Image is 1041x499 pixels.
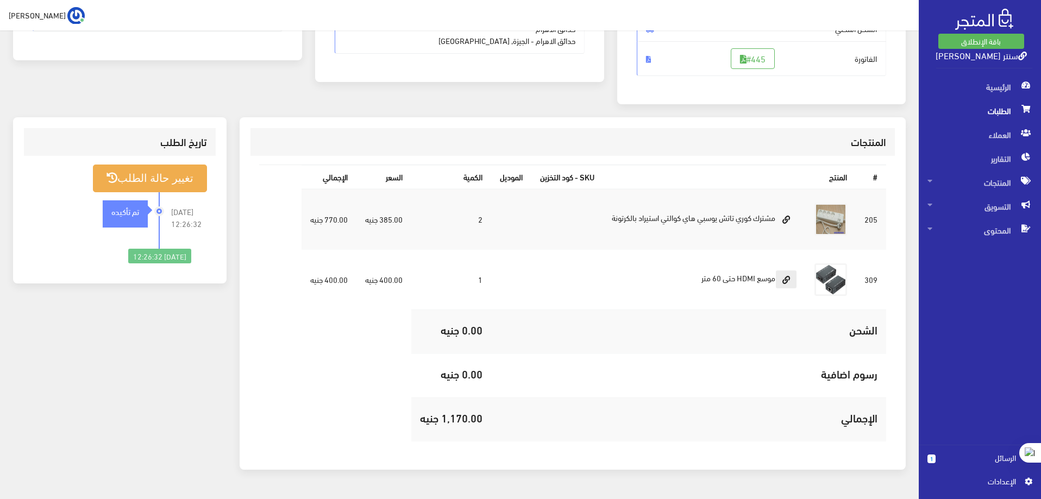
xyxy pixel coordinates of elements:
[919,147,1041,170] a: التقارير
[637,41,887,76] span: الفاتورة
[9,7,85,24] a: ... [PERSON_NAME]
[936,475,1015,487] span: اﻹعدادات
[356,165,411,188] th: السعر
[927,170,1032,194] span: المنتجات
[500,412,877,424] h5: اﻹجمالي
[302,249,356,309] td: 400.00 جنيه
[259,137,886,147] h3: المنتجات
[128,249,191,264] div: [DATE] 12:26:32
[500,368,877,380] h5: رسوم اضافية
[13,425,54,466] iframe: Drift Widget Chat Controller
[927,194,1032,218] span: التسويق
[938,34,1024,49] a: باقة الإنطلاق
[927,147,1032,170] span: التقارير
[603,189,806,250] td: مشترك كوري تاتش يوسبي هاي كوالتي استيراد بالكرتونة
[856,249,886,309] td: 309
[919,123,1041,147] a: العملاء
[919,99,1041,123] a: الطلبات
[927,75,1032,99] span: الرئيسية
[411,249,491,309] td: 1
[420,368,482,380] h5: 0.00 جنيه
[731,48,775,69] a: #445
[302,165,356,188] th: اﻹجمالي
[936,47,1027,63] a: سنتر [PERSON_NAME]
[411,165,491,188] th: الكمية
[9,8,66,22] span: [PERSON_NAME]
[603,165,856,188] th: المنتج
[356,189,411,250] td: 385.00 جنيه
[919,75,1041,99] a: الرئيسية
[919,218,1041,242] a: المحتوى
[500,324,877,336] h5: الشحن
[420,324,482,336] h5: 0.00 جنيه
[356,249,411,309] td: 400.00 جنيه
[111,205,139,217] strong: تم تأكيده
[171,206,207,230] span: [DATE] 12:26:32
[491,165,531,188] th: الموديل
[411,189,491,250] td: 2
[856,189,886,250] td: 205
[33,137,207,147] h3: تاريخ الطلب
[944,452,1016,464] span: الرسائل
[302,189,356,250] td: 770.00 جنيه
[919,170,1041,194] a: المنتجات
[93,165,207,192] button: تغيير حالة الطلب
[927,452,1032,475] a: 1 الرسائل
[927,218,1032,242] span: المحتوى
[927,99,1032,123] span: الطلبات
[856,165,886,188] th: #
[603,249,806,309] td: موسع HDMI حتى 60 متر
[420,412,482,424] h5: 1,170.00 جنيه
[531,165,603,188] th: SKU - كود التخزين
[67,7,85,24] img: ...
[927,123,1032,147] span: العملاء
[927,454,936,463] span: 1
[927,475,1032,492] a: اﻹعدادات
[955,9,1013,30] img: .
